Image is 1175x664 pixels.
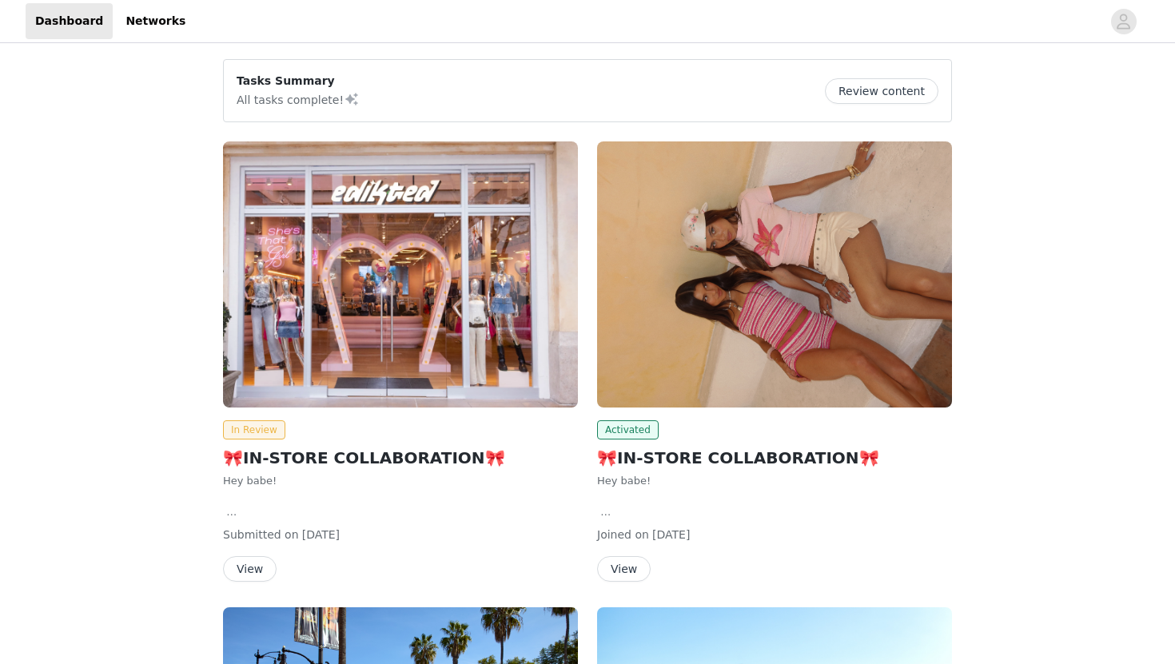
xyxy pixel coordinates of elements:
[597,141,952,408] img: Edikted
[597,420,659,439] span: Activated
[302,528,340,541] span: [DATE]
[597,556,651,582] button: View
[597,563,651,575] a: View
[223,556,277,582] button: View
[223,141,578,408] img: Edikted
[825,78,938,104] button: Review content
[223,446,578,470] h2: 🎀IN-STORE COLLABORATION🎀
[597,473,952,489] p: Hey babe!
[223,563,277,575] a: View
[223,420,285,439] span: In Review
[597,446,952,470] h2: 🎀IN-STORE COLLABORATION🎀
[223,528,299,541] span: Submitted on
[223,473,578,489] p: Hey babe!
[116,3,195,39] a: Networks
[652,528,690,541] span: [DATE]
[597,528,649,541] span: Joined on
[26,3,113,39] a: Dashboard
[237,89,360,109] p: All tasks complete!
[237,73,360,89] p: Tasks Summary
[1116,9,1131,34] div: avatar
